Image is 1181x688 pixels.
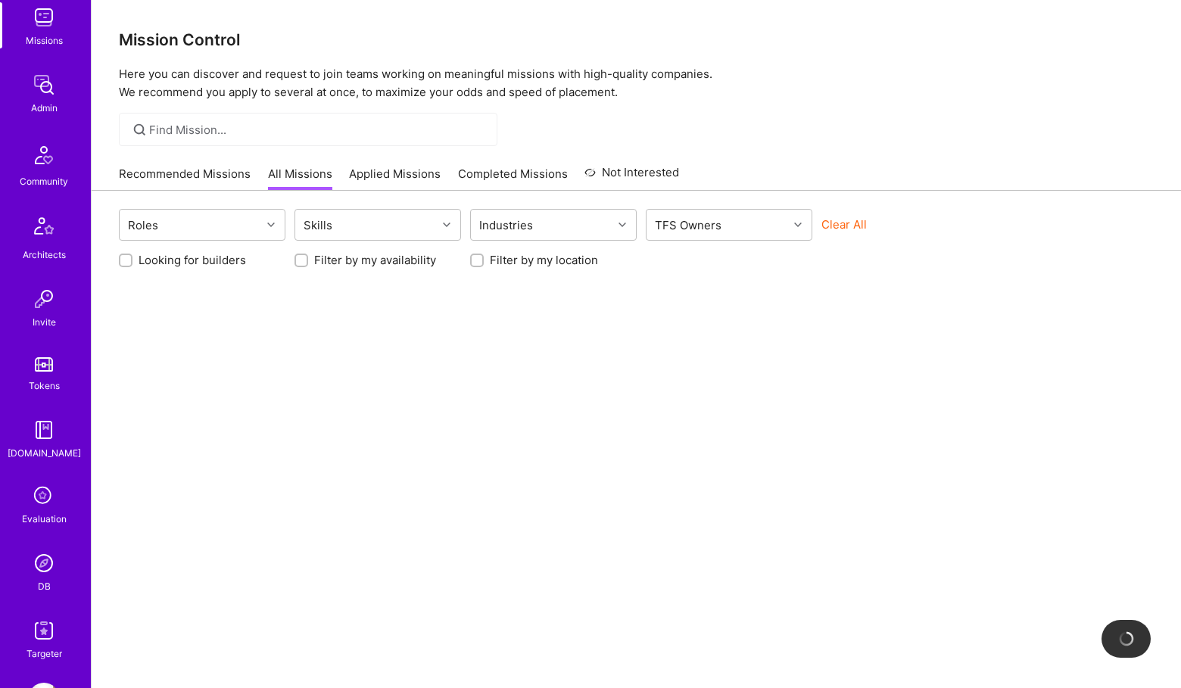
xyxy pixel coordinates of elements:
[22,511,67,527] div: Evaluation
[349,166,441,191] a: Applied Missions
[584,163,679,191] a: Not Interested
[300,214,336,236] div: Skills
[314,252,436,268] label: Filter by my availability
[119,65,1154,101] p: Here you can discover and request to join teams working on meaningful missions with high-quality ...
[29,2,59,33] img: teamwork
[26,210,62,247] img: Architects
[29,284,59,314] img: Invite
[29,548,59,578] img: Admin Search
[23,247,66,263] div: Architects
[268,166,332,191] a: All Missions
[30,482,58,511] i: icon SelectionTeam
[119,166,251,191] a: Recommended Missions
[124,214,162,236] div: Roles
[267,221,275,229] i: icon Chevron
[35,357,53,372] img: tokens
[38,578,51,594] div: DB
[119,30,1154,49] h3: Mission Control
[29,415,59,445] img: guide book
[29,615,59,646] img: Skill Targeter
[1116,628,1136,649] img: loading
[490,252,598,268] label: Filter by my location
[443,221,450,229] i: icon Chevron
[26,646,62,662] div: Targeter
[651,214,725,236] div: TFS Owners
[29,70,59,100] img: admin teamwork
[475,214,537,236] div: Industries
[794,221,802,229] i: icon Chevron
[458,166,568,191] a: Completed Missions
[31,100,58,116] div: Admin
[821,216,867,232] button: Clear All
[8,445,81,461] div: [DOMAIN_NAME]
[20,173,68,189] div: Community
[619,221,626,229] i: icon Chevron
[26,137,62,173] img: Community
[139,252,246,268] label: Looking for builders
[26,33,63,48] div: Missions
[33,314,56,330] div: Invite
[149,122,486,138] input: Find Mission...
[29,378,60,394] div: Tokens
[131,121,148,139] i: icon SearchGrey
